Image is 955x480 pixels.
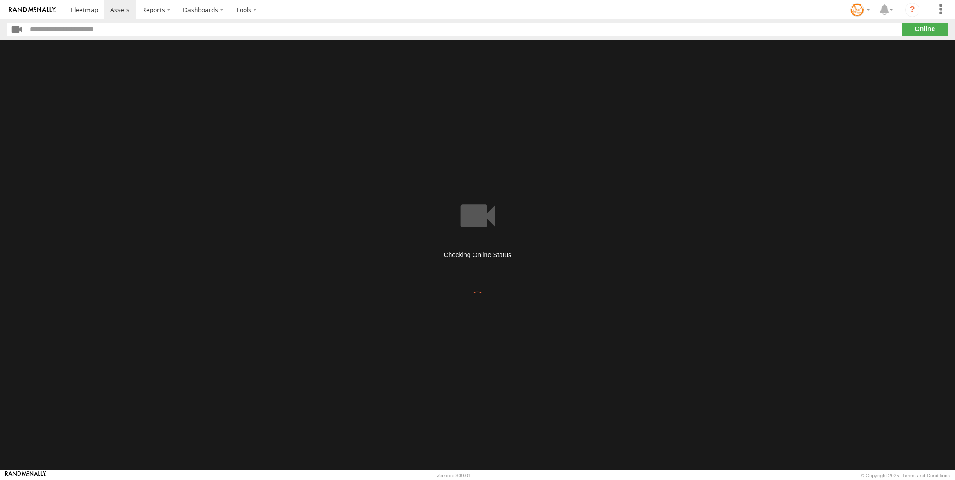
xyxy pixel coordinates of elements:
[5,471,46,480] a: Visit our Website
[437,473,471,478] div: Version: 309.01
[861,473,950,478] div: © Copyright 2025 -
[902,473,950,478] a: Terms and Conditions
[905,3,919,17] i: ?
[9,7,56,13] img: rand-logo.svg
[847,3,873,17] div: Tommy Stauffer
